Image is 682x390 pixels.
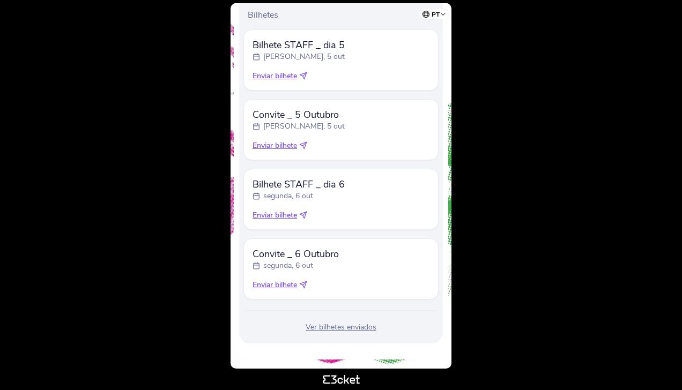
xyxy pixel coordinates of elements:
[253,71,297,81] span: Enviar bilhete
[263,51,345,62] p: [PERSON_NAME], 5 out
[253,210,297,221] span: Enviar bilhete
[253,247,339,260] span: Convite _ 6 Outubro
[253,108,345,121] span: Convite _ 5 Outubro
[263,121,345,132] p: [PERSON_NAME], 5 out
[263,191,313,201] p: segunda, 6 out
[253,140,297,151] span: Enviar bilhete
[263,260,313,271] p: segunda, 6 out
[243,322,439,333] div: Ver bilhetes enviados
[253,178,345,191] span: Bilhete STAFF _ dia 6
[253,39,345,51] span: Bilhete STAFF _ dia 5
[248,9,439,21] p: Bilhetes
[253,280,297,290] span: Enviar bilhete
